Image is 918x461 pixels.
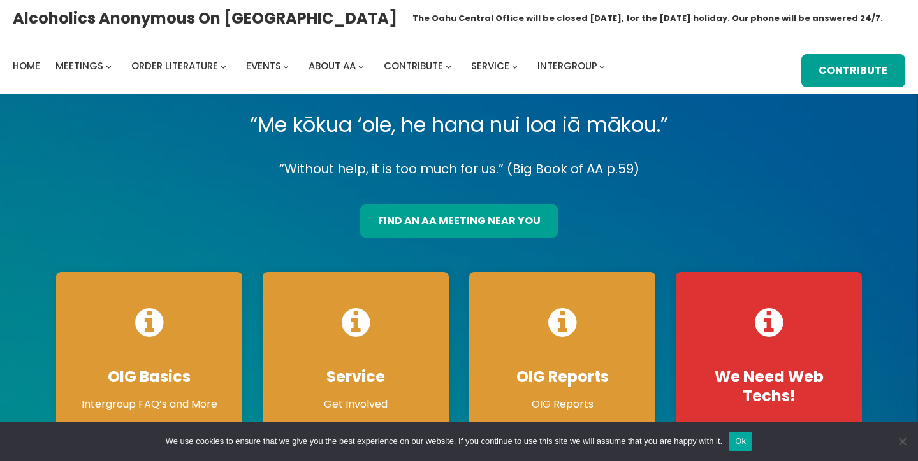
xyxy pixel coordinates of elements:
[55,57,103,75] a: Meetings
[246,59,281,73] span: Events
[131,59,218,73] span: Order Literature
[275,397,436,412] p: Get Involved
[360,204,558,238] a: find an aa meeting near you
[13,59,40,73] span: Home
[309,57,356,75] a: About AA
[384,59,443,73] span: Contribute
[275,367,436,387] h4: Service
[283,63,289,69] button: Events submenu
[166,435,722,448] span: We use cookies to ensure that we give you the best experience on our website. If you continue to ...
[13,57,40,75] a: Home
[446,63,451,69] button: Contribute submenu
[537,59,597,73] span: Intergroup
[221,63,226,69] button: Order Literature submenu
[537,57,597,75] a: Intergroup
[55,59,103,73] span: Meetings
[688,367,849,406] h4: We Need Web Techs!
[69,367,229,387] h4: OIG Basics
[13,57,609,75] nav: Intergroup
[412,12,883,25] h1: The Oahu Central Office will be closed [DATE], for the [DATE] holiday. Our phone will be answered...
[13,4,397,32] a: Alcoholics Anonymous on [GEOGRAPHIC_DATA]
[482,367,643,387] h4: OIG Reports
[358,63,364,69] button: About AA submenu
[46,107,872,143] p: “Me kōkua ‘ole, he hana nui loa iā mākou.”
[471,59,509,73] span: Service
[599,63,605,69] button: Intergroup submenu
[384,57,443,75] a: Contribute
[106,63,112,69] button: Meetings submenu
[482,397,643,412] p: OIG Reports
[512,63,518,69] button: Service submenu
[471,57,509,75] a: Service
[896,435,908,448] span: No
[309,59,356,73] span: About AA
[801,54,905,87] a: Contribute
[69,397,229,412] p: Intergroup FAQ’s and More
[729,432,752,451] button: Ok
[246,57,281,75] a: Events
[46,158,872,180] p: “Without help, it is too much for us.” (Big Book of AA p.59)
